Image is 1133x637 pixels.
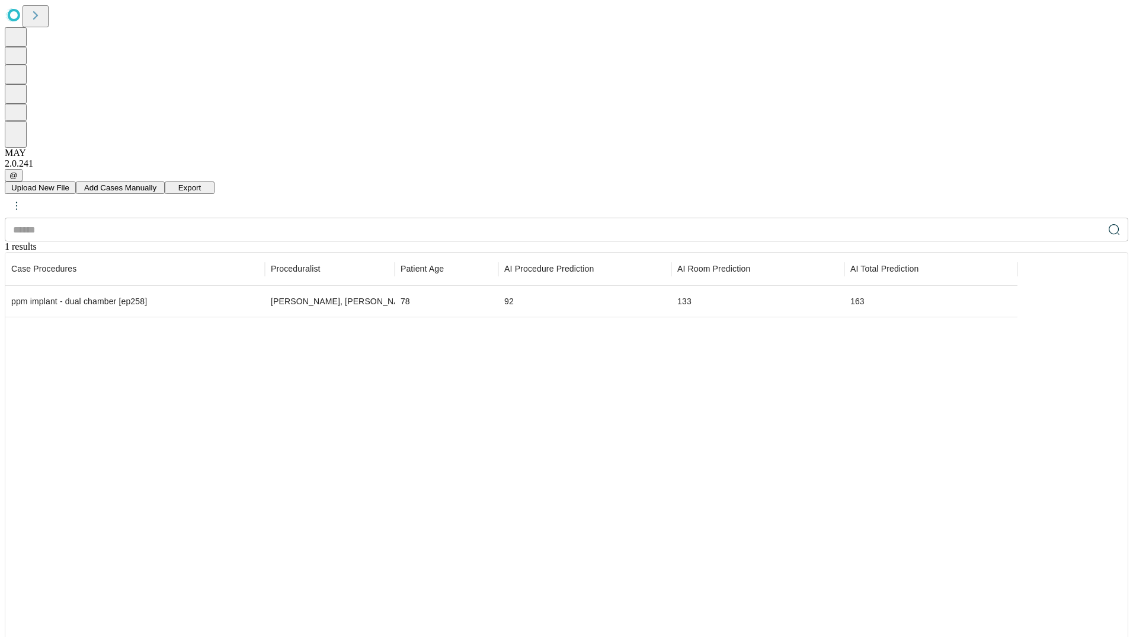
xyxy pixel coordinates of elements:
[504,297,514,306] span: 92
[271,263,321,275] span: Proceduralist
[5,148,1128,158] div: MAY
[165,181,215,194] button: Export
[11,286,259,317] div: ppm implant - dual chamber [ep258]
[165,182,215,192] a: Export
[677,263,750,275] span: Patient in room to patient out of room
[271,286,389,317] div: [PERSON_NAME], [PERSON_NAME], M.B.B.S. [1003801]
[5,169,23,181] button: @
[9,171,18,180] span: @
[76,181,165,194] button: Add Cases Manually
[677,297,692,306] span: 133
[5,158,1128,169] div: 2.0.241
[850,297,865,306] span: 163
[850,263,918,275] span: Includes set-up, patient in-room to patient out-of-room, and clean-up
[84,183,156,192] span: Add Cases Manually
[6,195,27,216] button: kebab-menu
[11,183,69,192] span: Upload New File
[401,263,444,275] span: Patient Age
[178,183,201,192] span: Export
[401,286,492,317] div: 78
[504,263,594,275] span: Time-out to extubation/pocket closure
[5,241,37,251] span: 1 results
[11,263,76,275] span: Scheduled procedures
[5,181,76,194] button: Upload New File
